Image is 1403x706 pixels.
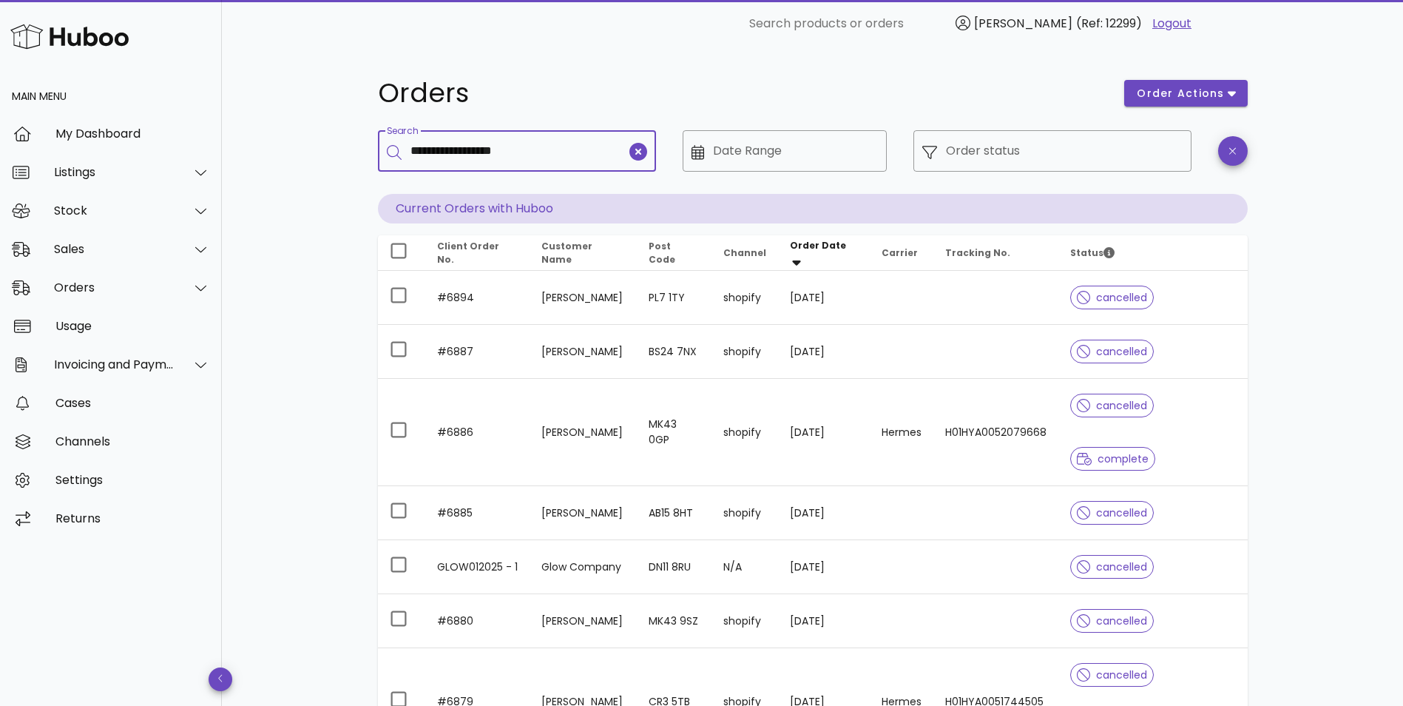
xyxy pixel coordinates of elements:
[1058,235,1247,271] th: Status
[378,194,1248,223] p: Current Orders with Huboo
[723,246,766,259] span: Channel
[711,325,778,379] td: shopify
[425,235,530,271] th: Client Order No.
[1077,616,1147,626] span: cancelled
[637,271,711,325] td: PL7 1TY
[637,594,711,648] td: MK43 9SZ
[1070,246,1115,259] span: Status
[882,246,918,259] span: Carrier
[1077,562,1147,572] span: cancelled
[55,511,210,525] div: Returns
[933,379,1058,486] td: H01HYA0052079668
[378,80,1107,107] h1: Orders
[711,540,778,594] td: N/A
[870,379,933,486] td: Hermes
[1076,15,1142,32] span: (Ref: 12299)
[54,165,175,179] div: Listings
[54,204,175,218] div: Stock
[711,379,778,486] td: shopify
[637,325,711,379] td: BS24 7NX
[778,594,870,648] td: [DATE]
[1136,86,1225,101] span: order actions
[55,319,210,333] div: Usage
[425,594,530,648] td: #6880
[55,434,210,448] div: Channels
[778,235,870,271] th: Order Date: Sorted descending. Activate to remove sorting.
[637,379,711,486] td: MK43 0GP
[1077,670,1147,680] span: cancelled
[530,486,637,540] td: [PERSON_NAME]
[1077,346,1147,357] span: cancelled
[425,271,530,325] td: #6894
[1152,15,1191,33] a: Logout
[637,540,711,594] td: DN11 8RU
[945,246,1010,259] span: Tracking No.
[933,235,1058,271] th: Tracking No.
[54,357,175,372] div: Invoicing and Payments
[55,473,210,487] div: Settings
[790,239,846,252] span: Order Date
[425,379,530,486] td: #6886
[778,271,870,325] td: [DATE]
[629,143,647,161] button: clear icon
[10,21,129,53] img: Huboo Logo
[637,235,711,271] th: Post Code
[530,325,637,379] td: [PERSON_NAME]
[425,486,530,540] td: #6885
[530,379,637,486] td: [PERSON_NAME]
[778,486,870,540] td: [DATE]
[1077,400,1147,411] span: cancelled
[541,240,592,266] span: Customer Name
[437,240,499,266] span: Client Order No.
[778,325,870,379] td: [DATE]
[778,379,870,486] td: [DATE]
[778,540,870,594] td: [DATE]
[530,271,637,325] td: [PERSON_NAME]
[637,486,711,540] td: AB15 8HT
[54,280,175,295] div: Orders
[387,126,418,137] label: Search
[711,594,778,648] td: shopify
[530,540,637,594] td: Glow Company
[55,127,210,141] div: My Dashboard
[1124,80,1247,107] button: order actions
[649,240,675,266] span: Post Code
[711,235,778,271] th: Channel
[530,594,637,648] td: [PERSON_NAME]
[530,235,637,271] th: Customer Name
[974,15,1072,32] span: [PERSON_NAME]
[870,235,933,271] th: Carrier
[711,271,778,325] td: shopify
[425,325,530,379] td: #6887
[1077,508,1147,518] span: cancelled
[54,242,175,256] div: Sales
[1077,292,1147,303] span: cancelled
[55,396,210,410] div: Cases
[1077,454,1149,464] span: complete
[425,540,530,594] td: GLOW012025 - 1
[711,486,778,540] td: shopify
